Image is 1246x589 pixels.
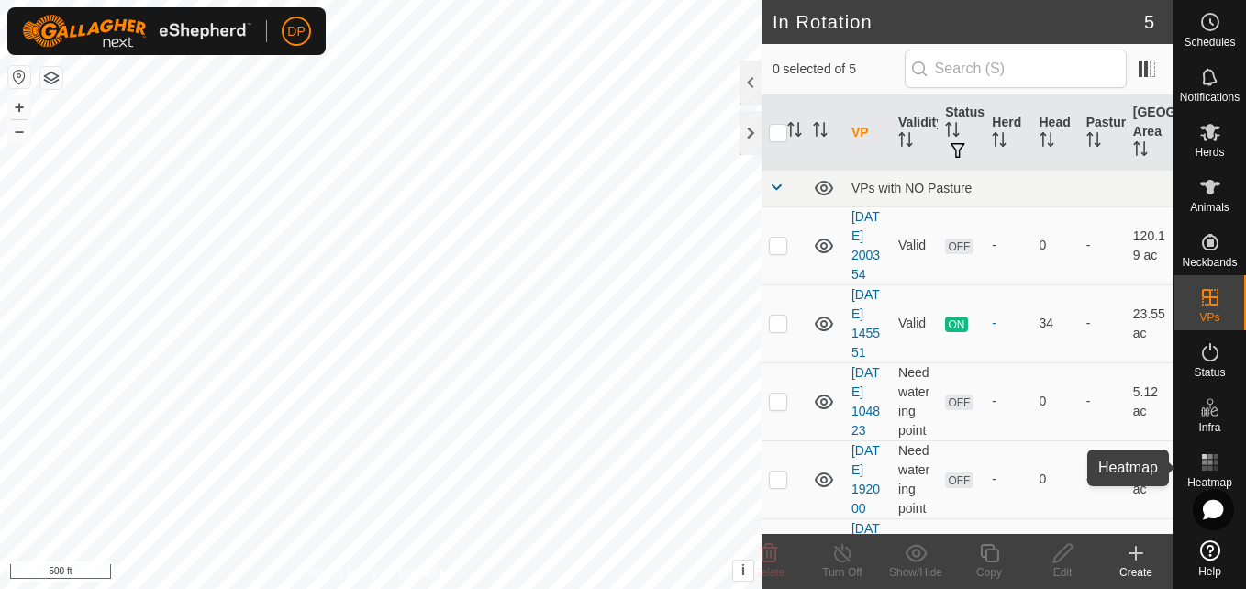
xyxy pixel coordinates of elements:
p-sorticon: Activate to sort [1086,135,1101,150]
p-sorticon: Activate to sort [945,125,960,139]
td: 5.12 ac [1126,362,1173,440]
a: [DATE] 200354 [851,209,880,282]
img: Gallagher Logo [22,15,251,48]
div: Copy [952,564,1026,581]
input: Search (S) [905,50,1127,88]
div: - [992,392,1024,411]
td: Need watering point [891,362,938,440]
div: Turn Off [806,564,879,581]
td: - [1079,362,1126,440]
span: ON [945,317,967,332]
a: [DATE] 104823 [851,365,880,438]
span: Delete [753,566,785,579]
th: [GEOGRAPHIC_DATA] Area [1126,95,1173,171]
td: 34 [1032,284,1079,362]
p-sorticon: Activate to sort [1133,144,1148,159]
div: Edit [1026,564,1099,581]
span: OFF [945,239,973,254]
div: Create [1099,564,1173,581]
a: [DATE] 192000 [851,443,880,516]
div: - [992,470,1024,489]
th: Herd [985,95,1031,171]
td: Need watering point [891,440,938,518]
button: Map Layers [40,67,62,89]
td: - [1079,206,1126,284]
p-sorticon: Activate to sort [1040,135,1054,150]
span: Heatmap [1187,477,1232,488]
th: Head [1032,95,1079,171]
span: Schedules [1184,37,1235,48]
button: Reset Map [8,66,30,88]
td: 0 [1032,362,1079,440]
p-sorticon: Activate to sort [787,125,802,139]
p-sorticon: Activate to sort [898,135,913,150]
td: 23.55 ac [1126,284,1173,362]
button: i [733,561,753,581]
button: – [8,120,30,142]
td: 0 [1032,206,1079,284]
span: VPs [1199,312,1219,323]
div: Show/Hide [879,564,952,581]
span: DP [287,22,305,41]
td: Valid [891,206,938,284]
th: Status [938,95,985,171]
p-sorticon: Activate to sort [992,135,1007,150]
th: Pasture [1079,95,1126,171]
p-sorticon: Activate to sort [813,125,828,139]
span: OFF [945,395,973,410]
td: 120.19 ac [1126,206,1173,284]
th: VP [844,95,891,171]
td: 2.35 ac [1126,440,1173,518]
h2: In Rotation [773,11,1144,33]
div: - [992,314,1024,333]
a: [DATE] 145551 [851,287,880,360]
button: + [8,96,30,118]
span: i [741,562,745,578]
span: Neckbands [1182,257,1237,268]
span: 5 [1144,8,1154,36]
span: Herds [1195,147,1224,158]
td: - [1079,284,1126,362]
th: Validity [891,95,938,171]
span: Help [1198,566,1221,577]
span: OFF [945,472,973,488]
div: - [992,236,1024,255]
span: Notifications [1180,92,1240,103]
a: Help [1174,533,1246,584]
a: Contact Us [399,565,453,582]
span: Status [1194,367,1225,378]
span: Infra [1198,422,1220,433]
div: VPs with NO Pasture [851,181,1165,195]
td: - [1079,440,1126,518]
td: Valid [891,284,938,362]
a: Privacy Policy [308,565,377,582]
span: Animals [1190,202,1229,213]
td: 0 [1032,440,1079,518]
span: 0 selected of 5 [773,60,905,79]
